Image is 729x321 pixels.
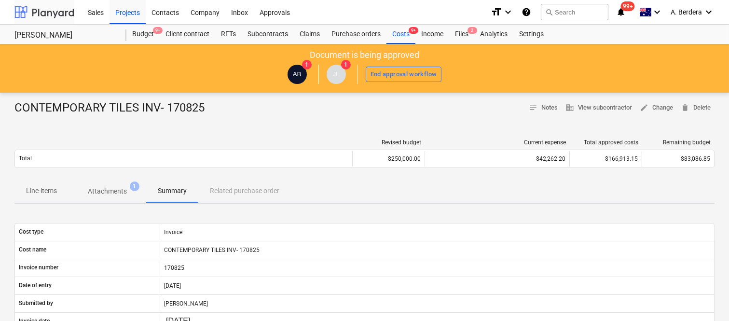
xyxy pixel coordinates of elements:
p: Line-items [26,186,57,196]
button: End approval workflow [366,67,442,82]
div: $250,000.00 [352,151,425,167]
div: $166,913.15 [569,151,642,167]
div: CONTEMPORARY TILES INV- 170825 [160,242,714,258]
p: Cost type [19,228,43,236]
a: Client contract [160,25,215,44]
p: Date of entry [19,281,52,290]
span: Notes [529,102,558,113]
button: View subcontractor [562,100,636,115]
div: Remaining budget [646,139,711,146]
div: $42,262.20 [429,155,565,162]
span: delete [681,103,689,112]
p: Cost name [19,246,46,254]
span: 1 [130,181,139,191]
i: notifications [616,6,626,18]
div: Total approved costs [574,139,638,146]
iframe: Chat Widget [681,275,729,321]
div: [DATE] [160,278,714,293]
div: Files [449,25,474,44]
p: Summary [158,186,187,196]
span: business [565,103,574,112]
button: Search [541,4,608,20]
div: Costs [386,25,415,44]
div: CONTEMPORARY TILES INV- 170825 [14,100,212,116]
a: Claims [294,25,326,44]
div: End approval workflow [371,69,437,80]
div: Budget [126,25,160,44]
span: View subcontractor [565,102,632,113]
span: 9+ [409,27,418,34]
span: 1 [302,60,312,70]
div: Invoice [160,224,714,240]
div: Current expense [429,139,566,146]
a: Settings [513,25,550,44]
span: 9+ [153,27,163,34]
span: A. Berdera [671,8,702,16]
span: search [545,8,553,16]
p: Attachments [88,186,127,196]
span: notes [529,103,537,112]
div: [PERSON_NAME] [160,296,714,311]
span: edit [640,103,648,112]
div: Joseph Licastro [327,65,346,84]
p: Submitted by [19,299,53,307]
div: Alberto Berdera [288,65,307,84]
div: [PERSON_NAME] [14,30,115,41]
span: $83,086.85 [681,155,710,162]
a: Files2 [449,25,474,44]
button: Notes [525,100,562,115]
span: JL [333,70,340,78]
i: format_size [491,6,502,18]
a: Budget9+ [126,25,160,44]
p: Document is being approved [310,49,419,61]
i: keyboard_arrow_down [651,6,663,18]
i: keyboard_arrow_down [703,6,715,18]
button: Delete [677,100,715,115]
a: RFTs [215,25,242,44]
span: AB [293,70,302,78]
i: keyboard_arrow_down [502,6,514,18]
span: Delete [681,102,711,113]
span: Change [640,102,673,113]
a: Purchase orders [326,25,386,44]
span: 1 [341,60,351,70]
span: 2 [468,27,477,34]
a: Costs9+ [386,25,415,44]
p: Invoice number [19,264,58,272]
button: Change [636,100,677,115]
a: Income [415,25,449,44]
p: Total [19,154,32,163]
i: Knowledge base [522,6,531,18]
a: Analytics [474,25,513,44]
span: 99+ [621,1,635,11]
div: Revised budget [357,139,421,146]
div: 170825 [160,260,714,276]
a: Subcontracts [242,25,294,44]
